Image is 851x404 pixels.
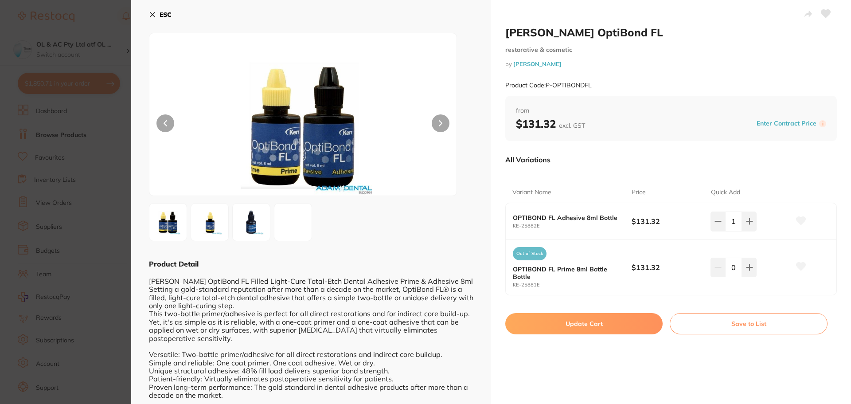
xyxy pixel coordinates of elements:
[160,11,172,19] b: ESC
[516,106,826,115] span: from
[505,26,837,39] h2: [PERSON_NAME] OptiBond FL
[505,61,837,67] small: by
[670,313,828,334] button: Save to List
[512,188,551,197] p: Variant Name
[513,282,632,288] small: KE-25881E
[711,188,740,197] p: Quick Add
[632,263,703,272] b: $131.32
[513,214,620,221] b: OPTIBOND FL Adhesive 8ml Bottle
[149,269,473,399] div: [PERSON_NAME] OptiBond FL Filled Light-Cure Total-Etch Dental Adhesive Prime & Adhesive 8ml Setti...
[819,120,826,127] label: i
[516,117,585,130] b: $131.32
[235,206,267,238] img: ODgyLmpwZw
[505,82,592,89] small: Product Code: P-OPTIBONDFL
[505,46,837,54] small: restorative & cosmetic
[194,206,226,238] img: ODgxLmpwZw
[513,223,632,229] small: KE-25882E
[754,119,819,128] button: Enter Contract Price
[505,155,550,164] p: All Variations
[559,122,585,129] span: excl. GST
[513,247,547,260] span: Out of Stock
[152,206,184,238] img: SUJPTkRGTC5qcGc
[632,216,703,226] b: $131.32
[513,266,620,280] b: OPTIBOND FL Prime 8ml Bottle Bottle
[211,55,395,196] img: SUJPTkRGTC5qcGc
[277,219,284,226] img: b2xzL2JpdC5naWY
[505,313,663,334] button: Update Cart
[632,188,646,197] p: Price
[149,259,199,268] b: Product Detail
[149,7,172,22] button: ESC
[513,60,562,67] a: [PERSON_NAME]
